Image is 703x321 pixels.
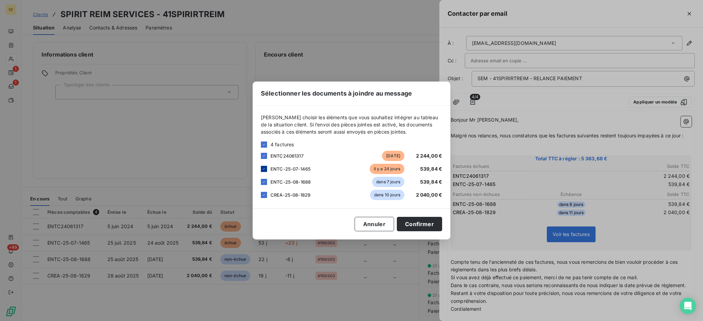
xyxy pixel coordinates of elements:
[370,190,404,200] span: dans 10 jours
[355,217,394,231] button: Annuler
[270,141,294,148] span: 4 factures
[420,179,442,185] span: 539,84 €
[270,166,311,172] span: ENTC-25-07-1465
[382,151,404,161] span: [DATE]
[270,179,311,185] span: ENTC-25-08-1688
[420,166,442,172] span: 539,84 €
[270,192,310,198] span: CREA-25-08-1829
[261,89,412,98] span: Sélectionner les documents à joindre au message
[261,114,442,135] span: [PERSON_NAME] choisir les éléments que vous souhaitez intégrer au tableau de la situation client....
[416,153,442,159] span: 2 244,00 €
[270,153,303,159] span: ENTC24061317
[397,217,442,231] button: Confirmer
[680,298,696,314] div: Open Intercom Messenger
[372,177,404,187] span: dans 7 jours
[370,164,404,174] span: il y a 24 jours
[416,192,442,198] span: 2 040,00 €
